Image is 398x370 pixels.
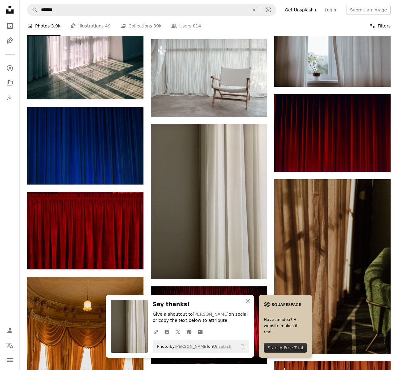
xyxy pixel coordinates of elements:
[247,4,261,16] button: Clear
[259,295,312,358] a: Have an idea? A website makes it real.Start A Free Trial
[193,23,201,29] span: 814
[154,342,231,351] span: Photo by on
[274,9,391,87] img: potted plant on window with curtain
[151,39,267,117] img: a wooden chair sitting in front of a window
[171,16,201,36] a: Users 814
[153,311,249,324] p: Give a shoutout to on social or copy the text below to attribute.
[161,326,172,338] a: Share on Facebook
[27,192,143,269] img: closeup photo of red rod pocket curtain
[193,312,229,317] a: [PERSON_NAME]
[27,228,143,233] a: closeup photo of red rod pocket curtain
[4,354,16,366] button: Menu
[264,343,307,353] div: Start A Free Trial
[153,23,161,29] span: 39k
[105,23,111,29] span: 49
[274,94,391,172] img: red curtain
[151,124,267,279] img: a window with a white curtain and a cat sitting on the window sill
[4,339,16,351] button: Language
[4,62,16,74] a: Explore
[184,326,195,338] a: Share on Pinterest
[274,179,391,354] img: brown curtain in a room
[281,5,321,15] a: Get Unsplash+
[274,264,391,269] a: brown curtain in a room
[175,344,208,349] a: [PERSON_NAME]
[274,130,391,136] a: red curtain
[151,75,267,81] a: a wooden chair sitting in front of a window
[27,107,143,184] img: a man in a suit and tie standing in front of a blue curtain
[151,286,267,364] img: red theater curtain
[261,4,276,16] button: Visual search
[264,317,307,335] span: Have an idea? A website makes it real.
[346,5,391,15] button: Submit an image
[151,199,267,204] a: a window with a white curtain and a cat sitting on the window sill
[120,16,161,36] a: Collections 39k
[4,20,16,32] a: Photos
[153,300,249,309] h3: Say thanks!
[213,344,231,349] a: Unsplash
[238,341,248,352] button: Copy to clipboard
[4,77,16,89] a: Collections
[70,16,110,36] a: Illustrations 49
[27,4,38,16] button: Search Unsplash
[4,92,16,104] a: Download History
[370,16,391,36] button: Filters
[172,326,184,338] a: Share on Twitter
[4,35,16,47] a: Illustrations
[264,300,301,309] img: file-1705255347840-230a6ab5bca9image
[321,5,341,15] a: Log in
[195,326,206,338] a: Share over email
[27,143,143,148] a: a man in a suit and tie standing in front of a blue curtain
[27,4,276,16] form: Find visuals sitewide
[27,361,143,367] a: empty sofa chair
[4,324,16,337] a: Log in / Sign up
[274,45,391,51] a: potted plant on window with curtain
[4,4,16,17] a: Home — Unsplash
